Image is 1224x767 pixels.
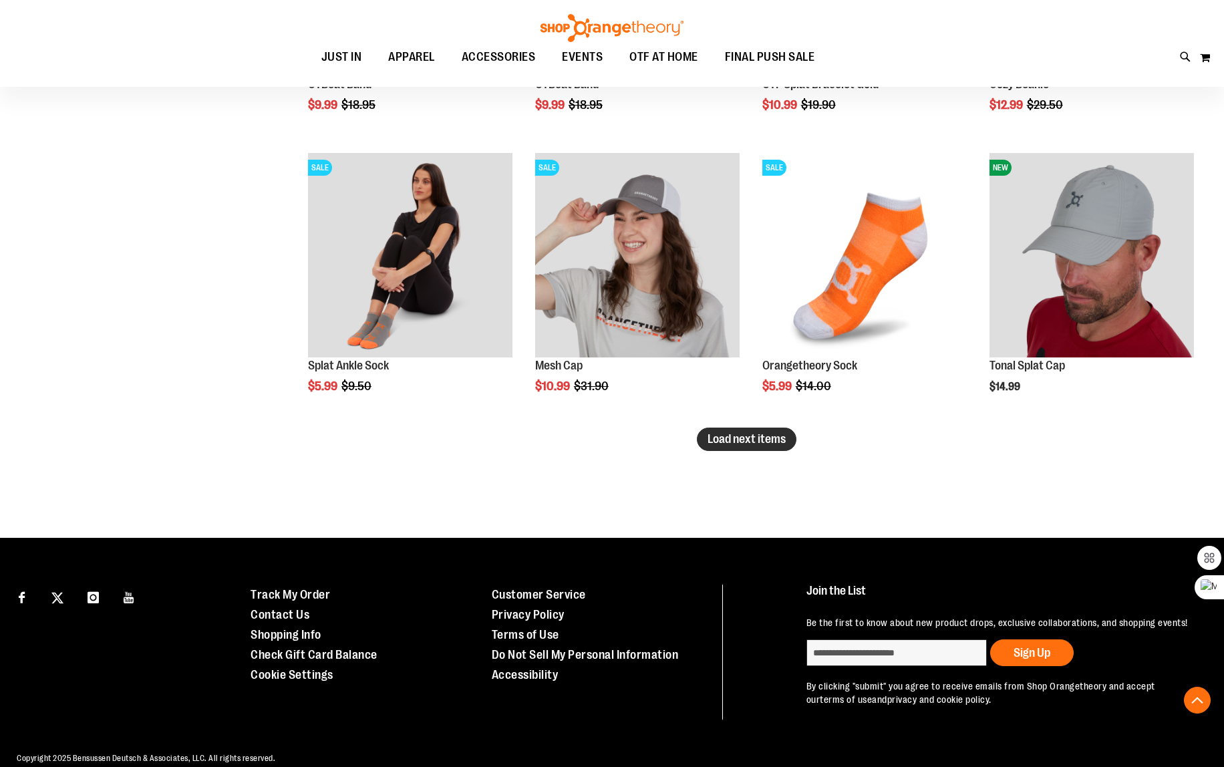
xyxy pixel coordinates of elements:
[251,608,309,621] a: Contact Us
[629,42,698,72] span: OTF AT HOME
[989,98,1025,112] span: $12.99
[806,616,1195,629] p: Be the first to know about new product drops, exclusive collaborations, and shopping events!
[1014,646,1050,659] span: Sign Up
[762,153,967,357] img: Product image for Orangetheory Sock
[806,585,1195,609] h4: Join the List
[321,42,362,72] span: JUST IN
[492,588,586,601] a: Customer Service
[569,98,605,112] span: $18.95
[535,153,740,357] img: Product image for Orangetheory Mesh Cap
[887,694,991,705] a: privacy and cookie policy.
[539,14,685,42] img: Shop Orangetheory
[762,153,967,359] a: Product image for Orangetheory SockSALE
[251,588,330,601] a: Track My Order
[251,628,321,641] a: Shopping Info
[697,428,796,451] button: Load next items
[535,379,572,393] span: $10.99
[462,42,536,72] span: ACCESSORIES
[17,754,275,763] span: Copyright 2025 Bensussen Deutsch & Associates, LLC. All rights reserved.
[712,42,828,73] a: FINAL PUSH SALE
[989,153,1194,357] img: Product image for Grey Tonal Splat Cap
[535,153,740,359] a: Product image for Orangetheory Mesh CapSALE
[989,153,1194,359] a: Product image for Grey Tonal Splat CapNEW
[1184,687,1211,714] button: Back To Top
[762,379,794,393] span: $5.99
[756,146,973,427] div: product
[574,379,611,393] span: $31.90
[492,648,679,661] a: Do Not Sell My Personal Information
[990,639,1074,666] button: Sign Up
[762,359,857,372] a: Orangetheory Sock
[308,153,512,357] img: Product image for Splat Ankle Sock
[492,668,559,681] a: Accessibility
[51,592,63,604] img: Twitter
[616,42,712,73] a: OTF AT HOME
[535,160,559,176] span: SALE
[762,98,799,112] span: $10.99
[989,381,1022,393] span: $14.99
[388,42,435,72] span: APPAREL
[528,146,746,427] div: product
[308,42,375,73] a: JUST IN
[549,42,616,73] a: EVENTS
[308,153,512,359] a: Product image for Splat Ankle SockSALE
[801,98,838,112] span: $19.90
[535,98,567,112] span: $9.99
[82,585,105,608] a: Visit our Instagram page
[10,585,33,608] a: Visit our Facebook page
[492,608,565,621] a: Privacy Policy
[118,585,141,608] a: Visit our Youtube page
[46,585,69,608] a: Visit our X page
[341,379,373,393] span: $9.50
[301,146,519,427] div: product
[796,379,833,393] span: $14.00
[448,42,549,72] a: ACCESSORIES
[989,359,1065,372] a: Tonal Splat Cap
[251,648,377,661] a: Check Gift Card Balance
[806,639,987,666] input: enter email
[251,668,333,681] a: Cookie Settings
[989,160,1012,176] span: NEW
[1027,98,1065,112] span: $29.50
[820,694,872,705] a: terms of use
[762,160,786,176] span: SALE
[725,42,815,72] span: FINAL PUSH SALE
[308,98,339,112] span: $9.99
[535,359,583,372] a: Mesh Cap
[983,146,1201,427] div: product
[562,42,603,72] span: EVENTS
[308,160,332,176] span: SALE
[308,359,389,372] a: Splat Ankle Sock
[806,679,1195,706] p: By clicking "submit" you agree to receive emails from Shop Orangetheory and accept our and
[341,98,377,112] span: $18.95
[375,42,448,73] a: APPAREL
[708,432,786,446] span: Load next items
[308,379,339,393] span: $5.99
[492,628,559,641] a: Terms of Use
